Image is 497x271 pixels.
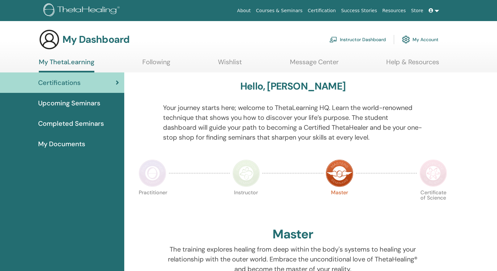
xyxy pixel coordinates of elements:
span: My Documents [38,139,85,149]
a: Success Stories [339,5,380,17]
span: Completed Seminars [38,119,104,128]
a: My ThetaLearning [39,58,94,72]
p: Certificate of Science [419,190,447,218]
a: Resources [380,5,409,17]
img: logo.png [43,3,122,18]
img: Practitioner [139,159,166,187]
h3: My Dashboard [62,34,130,45]
a: Message Center [290,58,339,71]
span: Upcoming Seminars [38,98,100,108]
p: Your journey starts here; welcome to ThetaLearning HQ. Learn the world-renowned technique that sh... [163,103,423,142]
h3: Hello, [PERSON_NAME] [240,80,345,92]
a: Help & Resources [386,58,439,71]
p: Practitioner [139,190,166,218]
a: Instructor Dashboard [329,32,386,47]
a: Wishlist [218,58,242,71]
img: cog.svg [402,34,410,45]
a: Certification [305,5,338,17]
a: Following [142,58,170,71]
h2: Master [272,227,313,242]
span: Certifications [38,78,81,88]
img: Instructor [232,159,260,187]
a: Store [409,5,426,17]
a: Courses & Seminars [253,5,305,17]
img: generic-user-icon.jpg [39,29,60,50]
p: Instructor [232,190,260,218]
img: Master [326,159,353,187]
img: Certificate of Science [419,159,447,187]
p: Master [326,190,353,218]
img: chalkboard-teacher.svg [329,37,337,42]
a: My Account [402,32,438,47]
a: About [234,5,253,17]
